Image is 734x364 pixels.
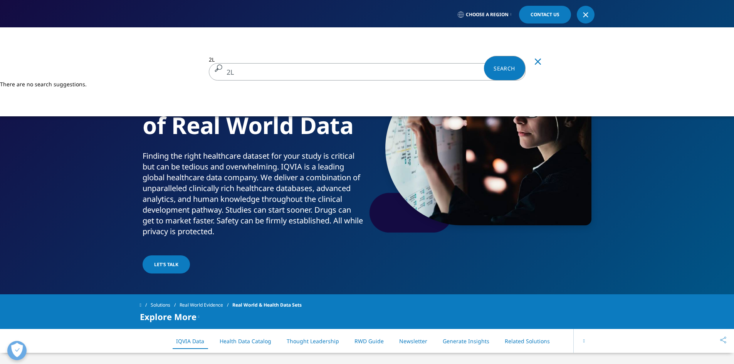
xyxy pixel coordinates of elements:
svg: Clear [535,59,541,65]
span: 2L [209,56,215,63]
span: Choose a Region [466,12,509,18]
button: Open Preferences [7,341,27,360]
a: Contact Us [519,6,571,23]
a: Search [484,56,526,81]
input: Search [209,63,526,81]
span: Contact Us [531,12,559,17]
nav: Primary [205,27,595,63]
div: Clear [535,65,541,71]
